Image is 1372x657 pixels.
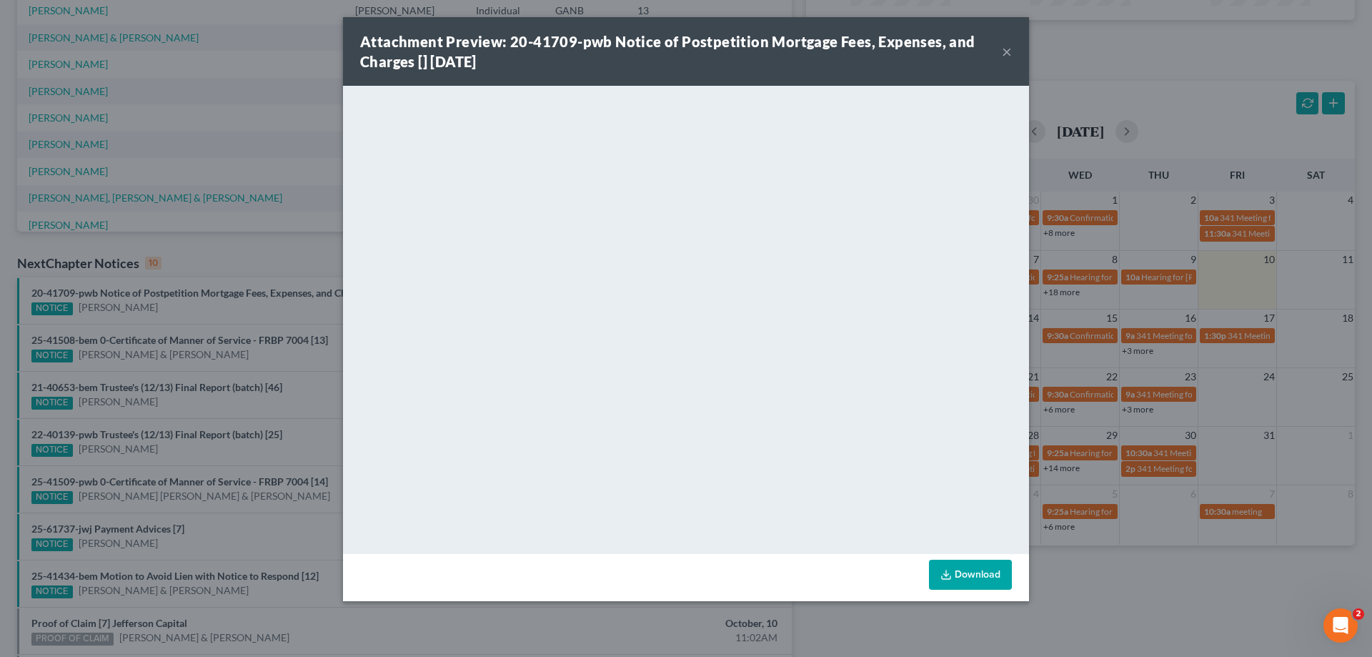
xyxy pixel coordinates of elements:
iframe: Intercom live chat [1323,608,1358,643]
strong: Attachment Preview: 20-41709-pwb Notice of Postpetition Mortgage Fees, Expenses, and Charges [] [... [360,33,975,70]
button: × [1002,43,1012,60]
span: 2 [1353,608,1364,620]
iframe: <object ng-attr-data='[URL][DOMAIN_NAME]' type='application/pdf' width='100%' height='650px'></ob... [343,86,1029,550]
a: Download [929,560,1012,590]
